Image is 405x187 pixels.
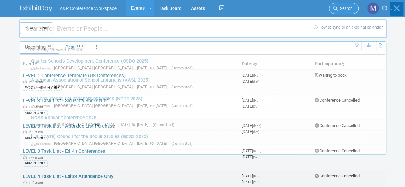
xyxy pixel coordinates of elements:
span: In-Person [31,66,53,70]
a: American Association of School Librarians (AASL 2025) In-Person [GEOGRAPHIC_DATA], [GEOGRAPHIC_DA... [28,74,383,93]
span: (Committed) [171,66,193,70]
span: [GEOGRAPHIC_DATA], [GEOGRAPHIC_DATA] [54,103,136,108]
span: In-Person [31,123,53,127]
span: [GEOGRAPHIC_DATA], [GEOGRAPHIC_DATA] [54,66,136,70]
span: In-Person [31,104,53,108]
span: (Committed) [171,104,193,108]
span: (Committed) [171,141,193,146]
a: NCSS Annual Conference 2025 In-Person [US_STATE], [GEOGRAPHIC_DATA] [DATE] to [DATE] (Committed) [28,112,383,130]
span: [DATE] to [DATE] [137,66,170,70]
span: [DATE] to [DATE] [137,103,170,108]
input: Search for Events or People... [19,19,387,38]
span: [GEOGRAPHIC_DATA], [GEOGRAPHIC_DATA] [54,84,136,89]
a: Charter Schools Development Conference (CSDC 2025) In-Person [GEOGRAPHIC_DATA], [GEOGRAPHIC_DATA]... [28,55,383,74]
span: (Committed) [171,85,193,89]
span: (Committed) [153,122,174,127]
a: [US_STATE] Council for the Social Studies (GCSS 2025) In-Person [GEOGRAPHIC_DATA], [GEOGRAPHIC_DA... [28,131,383,149]
span: In-Person [31,142,53,146]
span: [DATE] to [DATE] [118,122,151,127]
span: [US_STATE], [GEOGRAPHIC_DATA] [54,122,117,127]
a: National Council of Teachers of English (NCTE 2025) In-Person [GEOGRAPHIC_DATA], [GEOGRAPHIC_DATA... [28,93,383,112]
div: Recently Viewed Events: [23,42,383,55]
span: [DATE] to [DATE] [137,141,170,146]
span: [GEOGRAPHIC_DATA], [GEOGRAPHIC_DATA] [54,141,136,146]
span: In-Person [31,85,53,89]
span: [DATE] to [DATE] [137,84,170,89]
